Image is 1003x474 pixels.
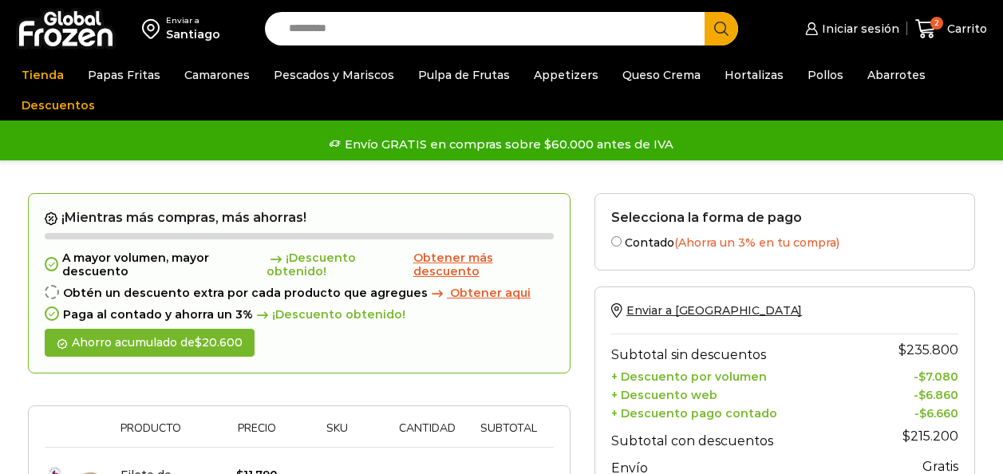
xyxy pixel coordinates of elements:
th: Sku [291,422,383,447]
label: Contado [611,233,958,250]
bdi: 6.660 [919,406,958,421]
span: $ [918,369,926,384]
button: Search button [705,12,738,45]
div: A mayor volumen, mayor descuento [45,251,554,278]
td: - [871,366,958,385]
span: $ [902,429,910,444]
a: Obtener aqui [428,286,531,300]
a: Iniciar sesión [801,13,898,45]
a: Abarrotes [859,60,934,90]
td: - [871,402,958,421]
bdi: 7.080 [918,369,958,384]
span: $ [195,335,202,350]
a: Papas Fritas [80,60,168,90]
th: Subtotal [472,422,546,447]
div: Santiago [166,26,220,42]
h2: ¡Mientras más compras, más ahorras! [45,210,554,226]
span: $ [898,342,906,357]
th: Subtotal sin descuentos [611,334,871,366]
bdi: 235.800 [898,342,958,357]
a: Tienda [14,60,72,90]
a: Pescados y Mariscos [266,60,402,90]
th: + Descuento web [611,384,871,402]
span: Carrito [943,21,987,37]
div: Ahorro acumulado de [45,329,255,357]
span: $ [919,406,926,421]
a: Descuentos [14,90,103,120]
span: Obtener más descuento [413,251,493,278]
img: address-field-icon.svg [142,15,166,42]
th: + Descuento pago contado [611,402,871,421]
div: Obtén un descuento extra por cada producto que agregues [45,286,554,300]
span: Enviar a [GEOGRAPHIC_DATA] [626,303,802,318]
bdi: 6.860 [918,388,958,402]
div: Enviar a [166,15,220,26]
th: Subtotal con descuentos [611,421,871,452]
h2: Selecciona la forma de pago [611,210,958,225]
td: - [871,384,958,402]
span: ¡Descuento obtenido! [267,251,410,278]
th: Precio [223,422,290,447]
span: Iniciar sesión [818,21,899,37]
a: 2 Carrito [915,10,987,48]
a: Obtener más descuento [413,251,554,278]
strong: Gratis [922,459,958,474]
span: (Ahorra un 3% en tu compra) [674,235,839,250]
a: Pulpa de Frutas [410,60,518,90]
th: Cantidad [383,422,472,447]
th: + Descuento por volumen [611,366,871,385]
div: Paga al contado y ahorra un 3% [45,308,554,322]
a: Hortalizas [717,60,792,90]
a: Appetizers [526,60,606,90]
a: Pollos [800,60,851,90]
bdi: 215.200 [902,429,958,444]
a: Queso Crema [614,60,709,90]
bdi: 20.600 [195,335,243,350]
a: Camarones [176,60,258,90]
span: $ [918,388,926,402]
span: Obtener aqui [450,286,531,300]
span: 2 [930,17,943,30]
span: ¡Descuento obtenido! [253,308,405,322]
a: Enviar a [GEOGRAPHIC_DATA] [611,303,802,318]
th: Producto [113,422,223,447]
input: Contado(Ahorra un 3% en tu compra) [611,236,622,247]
